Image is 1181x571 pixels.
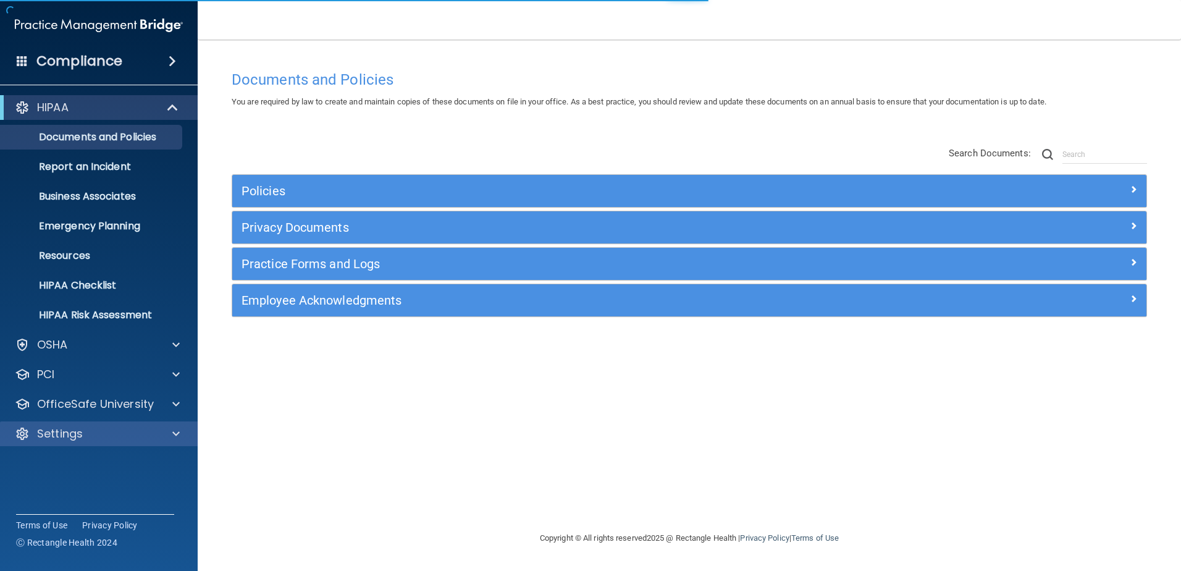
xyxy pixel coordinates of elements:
a: Privacy Policy [82,519,138,531]
a: Privacy Policy [740,533,789,543]
h5: Privacy Documents [242,221,909,234]
a: OSHA [15,337,180,352]
h5: Employee Acknowledgments [242,294,909,307]
a: PCI [15,367,180,382]
div: Copyright © All rights reserved 2025 @ Rectangle Health | | [464,518,915,558]
p: Resources [8,250,177,262]
h5: Practice Forms and Logs [242,257,909,271]
a: Policies [242,181,1137,201]
a: HIPAA [15,100,179,115]
span: Search Documents: [949,148,1031,159]
p: HIPAA Risk Assessment [8,309,177,321]
h4: Compliance [36,53,122,70]
p: Documents and Policies [8,131,177,143]
iframe: Drift Widget Chat Controller [967,483,1166,533]
a: Settings [15,426,180,441]
h5: Policies [242,184,909,198]
p: Settings [37,426,83,441]
a: OfficeSafe University [15,397,180,412]
span: You are required by law to create and maintain copies of these documents on file in your office. ... [232,97,1046,106]
span: Ⓒ Rectangle Health 2024 [16,536,117,549]
p: PCI [37,367,54,382]
p: OSHA [37,337,68,352]
p: OfficeSafe University [37,397,154,412]
input: Search [1062,145,1147,164]
a: Terms of Use [16,519,67,531]
a: Practice Forms and Logs [242,254,1137,274]
a: Employee Acknowledgments [242,290,1137,310]
p: Emergency Planning [8,220,177,232]
p: Business Associates [8,190,177,203]
a: Terms of Use [791,533,839,543]
p: HIPAA [37,100,69,115]
p: Report an Incident [8,161,177,173]
img: PMB logo [15,13,183,38]
p: HIPAA Checklist [8,279,177,292]
h4: Documents and Policies [232,72,1147,88]
a: Privacy Documents [242,218,1137,237]
img: ic-search.3b580494.png [1042,149,1053,160]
